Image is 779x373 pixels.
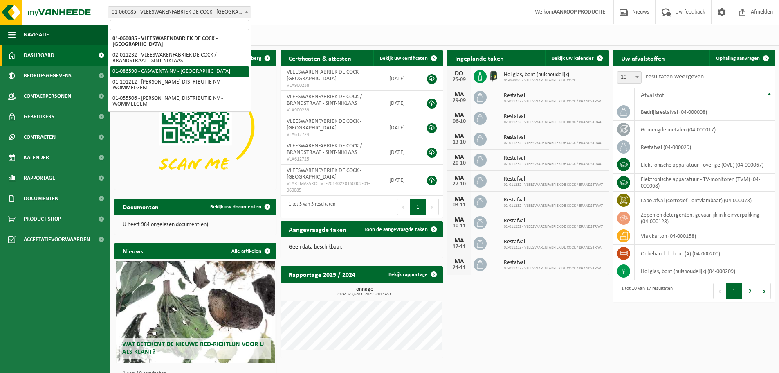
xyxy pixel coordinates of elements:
[504,78,576,83] span: 01-060085 - VLEESWARENFABRIEK DE COCK
[451,223,467,229] div: 10-11
[110,34,249,50] li: 01-060085 - VLEESWARENFABRIEK DE COCK - [GEOGRAPHIC_DATA]
[383,140,418,165] td: [DATE]
[24,45,54,66] span: Dashboard
[24,168,55,188] span: Rapportage
[108,6,251,18] span: 01-060085 - VLEESWARENFABRIEK DE COCK - SINT-NIKLAAS
[114,66,276,188] img: Download de VHEPlus App
[447,50,512,66] h2: Ingeplande taken
[451,98,467,104] div: 29-09
[504,197,603,203] span: Restafval
[281,266,364,282] h2: Rapportage 2025 / 2024
[287,131,377,138] span: VLA612724
[287,69,361,82] span: VLEESWARENFABRIEK DE COCK - [GEOGRAPHIC_DATA]
[635,103,775,121] td: bedrijfsrestafval (04-000008)
[451,70,467,77] div: DO
[487,69,501,83] img: CR-HR-1C-1000-PES-01
[114,243,151,259] h2: Nieuws
[287,156,377,163] span: VLA612725
[635,262,775,280] td: hol glas, bont (huishoudelijk) (04-000209)
[726,283,742,299] button: 1
[287,143,362,156] span: VLEESWARENFABRIEK DE COCK / BRANDSTRAAT - SINT-NIKLAAS
[358,221,442,237] a: Toon de aangevraagde taken
[110,50,249,66] li: 02-011232 - VLEESWARENFABRIEK DE COCK / BRANDSTRAAT - SINT-NIKLAAS
[287,82,377,89] span: VLA900238
[451,112,467,119] div: MA
[281,221,355,237] h2: Aangevraagde taken
[287,167,361,180] span: VLEESWARENFABRIEK DE COCK - [GEOGRAPHIC_DATA]
[383,91,418,115] td: [DATE]
[504,99,603,104] span: 02-011232 - VLEESWARENFABRIEK DE COCK / BRANDSTRAAT
[364,227,428,232] span: Toon de aangevraagde taken
[635,245,775,262] td: onbehandeld hout (A) (04-000200)
[635,227,775,245] td: vlak karton (04-000158)
[504,224,603,229] span: 02-011232 - VLEESWARENFABRIEK DE COCK / BRANDSTRAAT
[504,120,603,125] span: 02-011232 - VLEESWARENFABRIEK DE COCK / BRANDSTRAAT
[426,199,439,215] button: Next
[24,127,56,147] span: Contracten
[114,199,167,215] h2: Documenten
[24,188,58,209] span: Documenten
[451,133,467,140] div: MA
[382,266,442,283] a: Bekijk rapportage
[243,56,261,61] span: Verberg
[504,260,603,266] span: Restafval
[287,94,362,106] span: VLEESWARENFABRIEK DE COCK / BRANDSTRAAT - SINT-NIKLAAS
[24,106,54,127] span: Gebruikers
[237,50,276,66] button: Verberg
[635,156,775,174] td: elektronische apparatuur - overige (OVE) (04-000067)
[451,202,467,208] div: 03-11
[383,115,418,140] td: [DATE]
[285,287,442,296] h3: Tonnage
[504,183,603,188] span: 02-011232 - VLEESWARENFABRIEK DE COCK / BRANDSTRAAT
[287,107,377,113] span: VLA900239
[635,174,775,192] td: elektronische apparatuur - TV-monitoren (TVM) (04-000068)
[451,119,467,124] div: 06-10
[210,204,261,210] span: Bekijk uw documenten
[110,77,249,93] li: 01-101212 - [PERSON_NAME] DISTRIBUTIE NV - WOMMELGEM
[646,73,704,80] label: resultaten weergeven
[641,92,664,99] span: Afvalstof
[451,181,467,187] div: 27-10
[285,198,335,216] div: 1 tot 5 van 5 resultaten
[451,196,467,202] div: MA
[504,72,576,78] span: Hol glas, bont (huishoudelijk)
[116,261,275,363] a: Wat betekent de nieuwe RED-richtlijn voor u als klant?
[24,66,72,86] span: Bedrijfsgegevens
[451,237,467,244] div: MA
[110,93,249,110] li: 01-055506 - [PERSON_NAME] DISTRIBUTIE NV - WOMMELGEM
[410,199,426,215] button: 1
[617,282,673,300] div: 1 tot 10 van 17 resultaten
[451,258,467,265] div: MA
[617,71,642,84] span: 10
[504,113,603,120] span: Restafval
[504,134,603,141] span: Restafval
[451,91,467,98] div: MA
[758,283,771,299] button: Next
[204,199,276,215] a: Bekijk uw documenten
[504,162,603,167] span: 02-011232 - VLEESWARENFABRIEK DE COCK / BRANDSTRAAT
[287,118,361,131] span: VLEESWARENFABRIEK DE COCK - [GEOGRAPHIC_DATA]
[451,77,467,83] div: 25-09
[451,217,467,223] div: MA
[110,66,249,77] li: 01-086590 - CASAVENTA NV - [GEOGRAPHIC_DATA]
[24,229,90,250] span: Acceptatievoorwaarden
[281,50,359,66] h2: Certificaten & attesten
[635,138,775,156] td: restafval (04-000029)
[451,140,467,145] div: 13-10
[545,50,608,66] a: Bekijk uw kalender
[24,209,61,229] span: Product Shop
[451,161,467,166] div: 20-10
[504,239,603,245] span: Restafval
[504,155,603,162] span: Restafval
[709,50,774,66] a: Ophaling aanvragen
[451,175,467,181] div: MA
[289,244,434,250] p: Geen data beschikbaar.
[635,209,775,227] td: zepen en detergenten, gevaarlijk in kleinverpakking (04-000123)
[716,56,760,61] span: Ophaling aanvragen
[451,244,467,250] div: 17-11
[713,283,726,299] button: Previous
[380,56,428,61] span: Bekijk uw certificaten
[373,50,442,66] a: Bekijk uw certificaten
[617,72,641,83] span: 10
[635,121,775,138] td: gemengde metalen (04-000017)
